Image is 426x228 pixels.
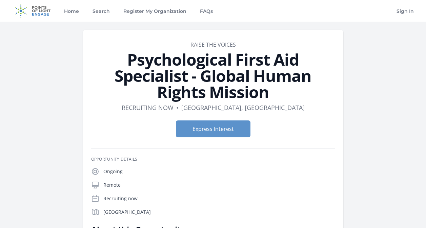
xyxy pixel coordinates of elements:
[103,195,335,202] p: Recruiting now
[103,168,335,175] p: Ongoing
[122,103,174,112] dd: Recruiting now
[103,182,335,188] p: Remote
[190,41,236,48] a: Raise the Voices
[176,120,250,137] button: Express Interest
[103,209,335,215] p: [GEOGRAPHIC_DATA]
[91,157,335,162] h3: Opportunity Details
[181,103,305,112] dd: [GEOGRAPHIC_DATA], [GEOGRAPHIC_DATA]
[176,103,179,112] div: •
[91,51,335,100] h1: Psychological First Aid Specialist - Global Human Rights Mission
